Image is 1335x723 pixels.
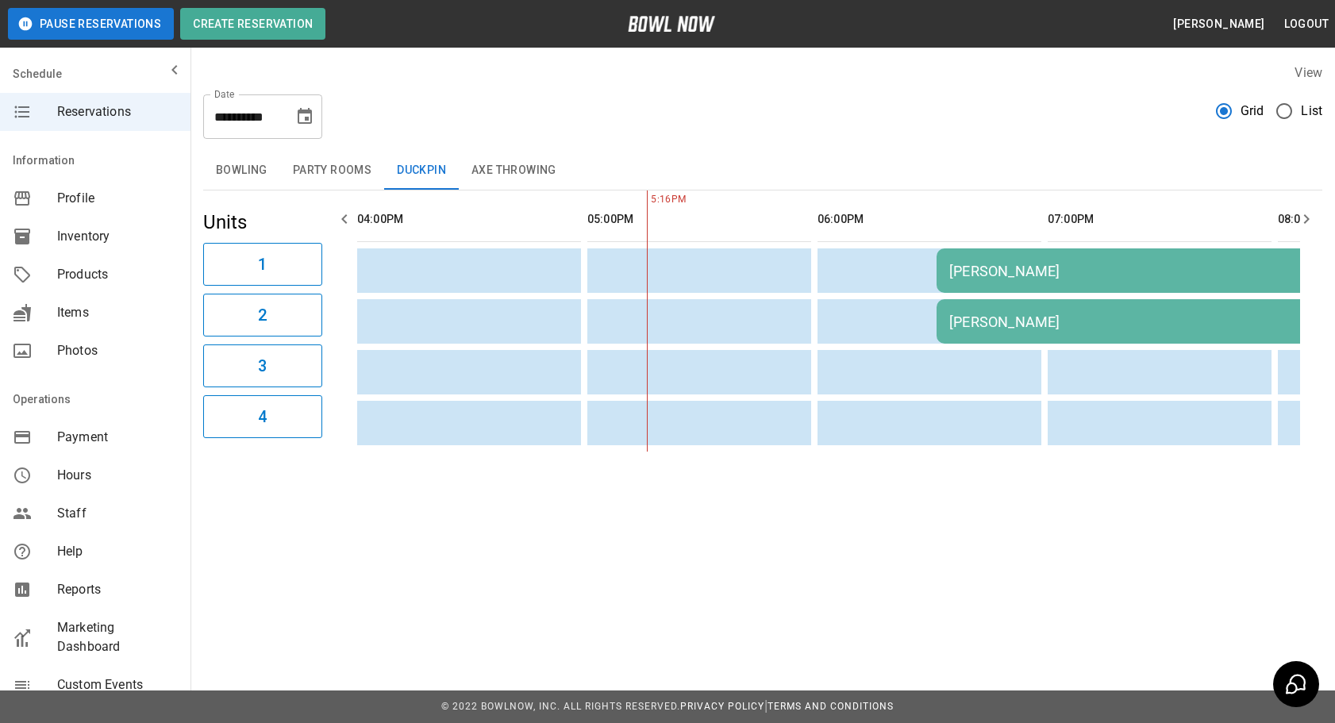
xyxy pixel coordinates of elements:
span: Photos [57,341,178,360]
span: List [1301,102,1322,121]
span: Items [57,303,178,322]
span: Marketing Dashboard [57,618,178,656]
span: Staff [57,504,178,523]
button: Duckpin [384,152,459,190]
a: Privacy Policy [680,701,764,712]
span: Custom Events [57,675,178,694]
th: 05:00PM [587,197,811,242]
div: inventory tabs [203,152,1322,190]
label: View [1295,65,1322,80]
th: 06:00PM [818,197,1041,242]
h5: Units [203,210,322,235]
button: Pause Reservations [8,8,174,40]
span: Profile [57,189,178,208]
span: Grid [1241,102,1264,121]
span: Hours [57,466,178,485]
h6: 4 [258,404,267,429]
button: Axe Throwing [459,152,569,190]
button: 1 [203,243,322,286]
h6: 3 [258,353,267,379]
span: 5:16PM [647,192,651,208]
th: 07:00PM [1048,197,1272,242]
span: © 2022 BowlNow, Inc. All Rights Reserved. [441,701,680,712]
th: 04:00PM [357,197,581,242]
span: Inventory [57,227,178,246]
span: Payment [57,428,178,447]
span: Help [57,542,178,561]
img: logo [628,16,715,32]
span: Reports [57,580,178,599]
span: Products [57,265,178,284]
button: Bowling [203,152,280,190]
a: Terms and Conditions [768,701,894,712]
button: 4 [203,395,322,438]
button: 3 [203,344,322,387]
button: Create Reservation [180,8,325,40]
button: Party Rooms [280,152,384,190]
span: Reservations [57,102,178,121]
button: [PERSON_NAME] [1167,10,1271,39]
button: Logout [1278,10,1335,39]
h6: 2 [258,302,267,328]
h6: 1 [258,252,267,277]
button: 2 [203,294,322,337]
button: Choose date, selected date is Oct 9, 2025 [289,101,321,133]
